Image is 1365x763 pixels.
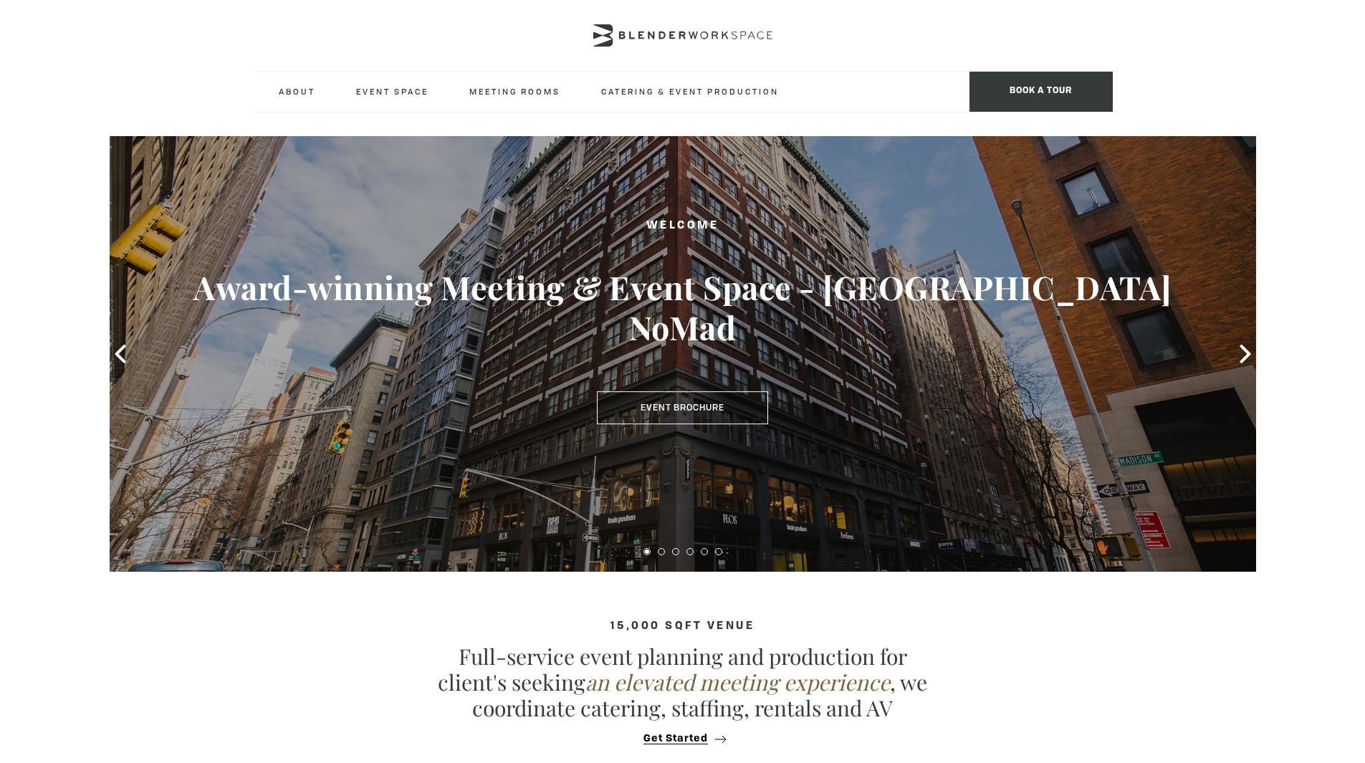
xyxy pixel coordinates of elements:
[597,391,768,424] a: Event Brochure
[167,267,1199,347] h3: Award-winning Meeting & Event Space - [GEOGRAPHIC_DATA] NoMad
[458,72,572,111] a: Meeting Rooms
[969,72,1113,112] span: Book a tour
[639,732,726,745] button: Get Started
[585,668,890,696] em: an elevated meeting experience
[167,217,1199,235] h2: Welcome
[643,734,708,744] span: Get Started
[267,72,327,111] a: About
[345,72,440,111] a: Event Space
[590,72,790,111] a: Catering & Event Production
[432,643,934,721] p: Full-service event planning and production for client's seeking , we coordinate catering, staffin...
[253,620,1113,633] h4: 15,000 sqft venue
